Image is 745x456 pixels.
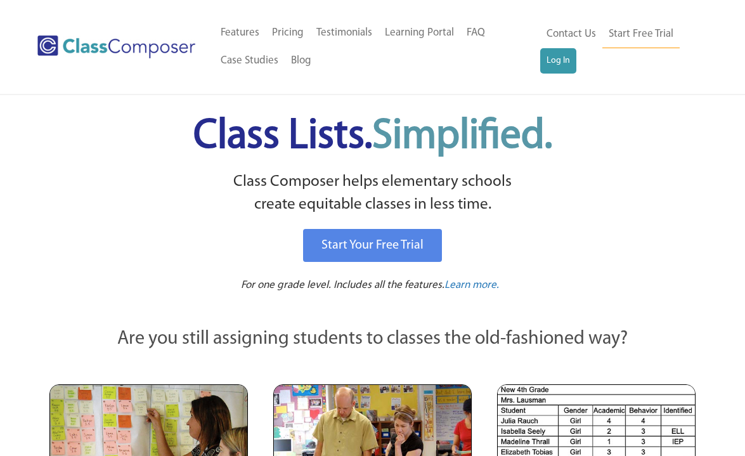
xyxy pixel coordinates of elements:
[285,47,318,75] a: Blog
[379,19,460,47] a: Learning Portal
[444,278,499,294] a: Learn more.
[214,19,540,75] nav: Header Menu
[540,20,602,48] a: Contact Us
[310,19,379,47] a: Testimonials
[444,280,499,290] span: Learn more.
[214,47,285,75] a: Case Studies
[540,48,576,74] a: Log In
[266,19,310,47] a: Pricing
[48,171,698,217] p: Class Composer helps elementary schools create equitable classes in less time.
[49,325,696,353] p: Are you still assigning students to classes the old-fashioned way?
[540,20,698,74] nav: Header Menu
[321,239,424,252] span: Start Your Free Trial
[214,19,266,47] a: Features
[460,19,491,47] a: FAQ
[241,280,444,290] span: For one grade level. Includes all the features.
[303,229,442,262] a: Start Your Free Trial
[602,20,680,49] a: Start Free Trial
[372,116,552,157] span: Simplified.
[193,116,552,157] span: Class Lists.
[37,36,195,59] img: Class Composer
